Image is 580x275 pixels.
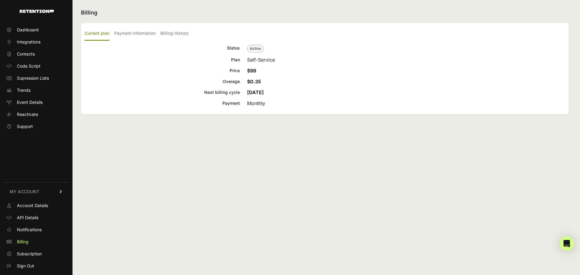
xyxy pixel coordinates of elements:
img: Retention.com [20,10,54,13]
label: Current plan [85,27,109,41]
a: Integrations [4,37,69,47]
span: Billing [17,239,28,245]
div: Monthly [247,100,565,107]
a: MY ACCOUNT [4,182,69,201]
label: Payment Information [114,27,156,41]
h2: Billing [81,8,569,17]
a: Event Details [4,98,69,107]
a: Supression Lists [4,73,69,83]
div: Payment [85,100,240,107]
a: Sign Out [4,261,69,271]
span: Account Details [17,203,48,209]
a: Dashboard [4,25,69,35]
div: Status [85,44,240,53]
div: Plan [85,56,240,63]
a: Notifications [4,225,69,235]
a: Billing [4,237,69,247]
span: Code Script [17,63,40,69]
span: Active [247,45,264,53]
a: Account Details [4,201,69,210]
strong: $99 [247,68,256,74]
a: Support [4,122,69,131]
span: Supression Lists [17,75,49,81]
label: Billing History [160,27,189,41]
a: Code Script [4,61,69,71]
a: Trends [4,85,69,95]
span: Trends [17,87,31,93]
div: Overage [85,78,240,85]
div: Next billing cycle [85,89,240,96]
a: Contacts [4,49,69,59]
strong: $0.35 [247,78,261,85]
a: API Details [4,213,69,222]
span: Reactivate [17,111,38,117]
span: Support [17,123,33,130]
div: Price [85,67,240,74]
div: Open Intercom Messenger [559,236,574,251]
a: Subscription [4,249,69,259]
span: Event Details [17,99,43,105]
span: Notifications [17,227,42,233]
span: Integrations [17,39,40,45]
span: API Details [17,215,38,221]
span: Subscription [17,251,42,257]
span: Contacts [17,51,35,57]
span: Dashboard [17,27,39,33]
span: MY ACCOUNT [10,189,39,195]
span: Sign Out [17,263,34,269]
strong: [DATE] [247,89,264,95]
div: Self-Service [247,56,565,63]
a: Reactivate [4,110,69,119]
